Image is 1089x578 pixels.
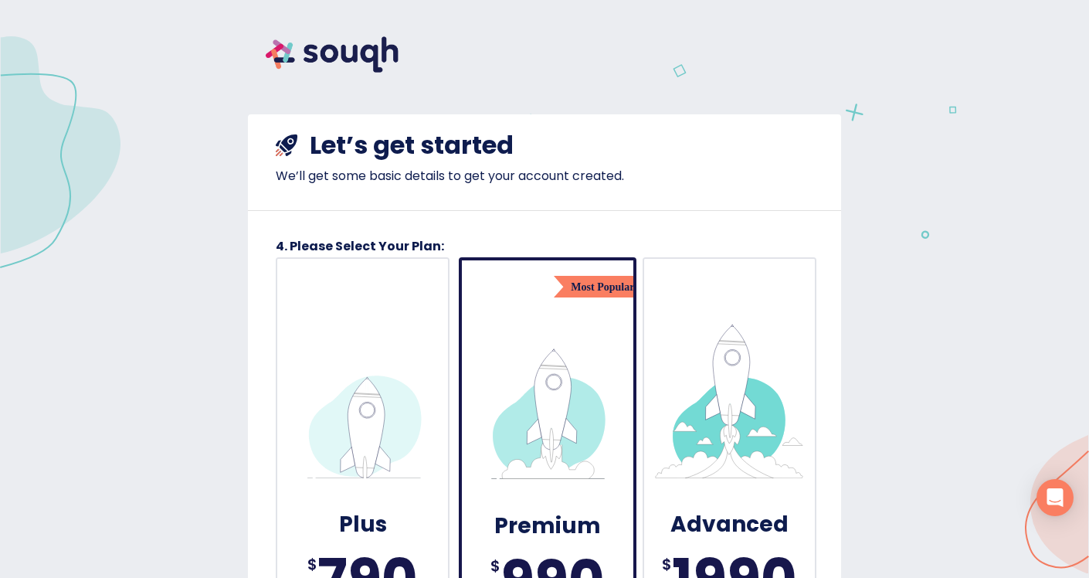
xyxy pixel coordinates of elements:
[286,324,440,478] img: Plus.svg
[276,134,297,156] img: shuttle
[339,510,387,540] h5: Plus
[554,276,649,297] img: Most-Popular.svg
[248,19,416,90] img: souqh logo
[276,167,813,185] p: We’ll get some basic details to get your account created.
[1036,479,1074,516] div: Open Intercom Messenger
[310,130,514,161] h4: Let’s get started
[470,325,625,480] img: Premium.svg
[494,512,601,542] h5: Premium
[652,324,806,478] img: Advanced.svg
[670,510,789,540] h5: Advanced
[276,236,544,257] h6: 4. Please Select Your Plan:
